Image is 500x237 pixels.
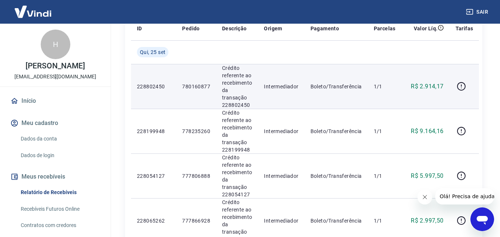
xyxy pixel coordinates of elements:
[182,172,210,180] p: 777806888
[311,25,339,32] p: Pagamento
[417,190,432,204] iframe: Fechar mensagem
[18,185,102,200] a: Relatório de Recebíveis
[41,30,70,59] div: H
[470,207,494,231] iframe: Botão para abrir a janela de mensagens
[374,172,396,180] p: 1/1
[137,25,142,32] p: ID
[311,172,362,180] p: Boleto/Transferência
[264,172,298,180] p: Intermediador
[411,216,443,225] p: R$ 2.997,50
[411,172,443,180] p: R$ 5.997,50
[182,128,210,135] p: 778235260
[4,5,62,11] span: Olá! Precisa de ajuda?
[137,172,170,180] p: 228054127
[18,218,102,233] a: Contratos com credores
[14,73,96,81] p: [EMAIL_ADDRESS][DOMAIN_NAME]
[9,93,102,109] a: Início
[18,202,102,217] a: Recebíveis Futuros Online
[222,25,247,32] p: Descrição
[222,154,252,198] p: Crédito referente ao recebimento da transação 228054127
[414,25,438,32] p: Valor Líq.
[374,83,396,90] p: 1/1
[264,217,298,224] p: Intermediador
[374,128,396,135] p: 1/1
[137,83,170,90] p: 228802450
[18,131,102,146] a: Dados da conta
[374,25,396,32] p: Parcelas
[222,109,252,153] p: Crédito referente ao recebimento da transação 228199948
[264,128,298,135] p: Intermediador
[9,115,102,131] button: Meu cadastro
[264,25,282,32] p: Origem
[137,217,170,224] p: 228065262
[264,83,298,90] p: Intermediador
[140,48,165,56] span: Qui, 25 set
[411,82,443,91] p: R$ 2.914,17
[222,64,252,109] p: Crédito referente ao recebimento da transação 228802450
[374,217,396,224] p: 1/1
[411,127,443,136] p: R$ 9.164,16
[182,217,210,224] p: 777866928
[311,217,362,224] p: Boleto/Transferência
[456,25,473,32] p: Tarifas
[435,188,494,204] iframe: Mensagem da empresa
[464,5,491,19] button: Sair
[9,169,102,185] button: Meus recebíveis
[182,25,199,32] p: Pedido
[311,83,362,90] p: Boleto/Transferência
[9,0,57,23] img: Vindi
[18,148,102,163] a: Dados de login
[137,128,170,135] p: 228199948
[182,83,210,90] p: 780160877
[26,62,85,70] p: [PERSON_NAME]
[311,128,362,135] p: Boleto/Transferência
